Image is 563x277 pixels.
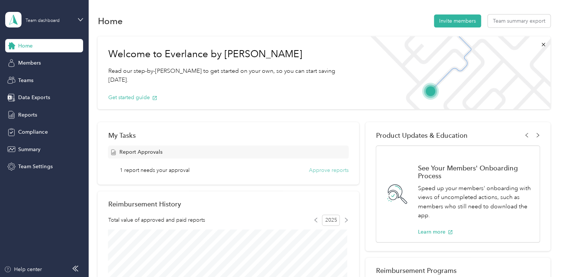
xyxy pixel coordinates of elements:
[119,148,162,156] span: Report Approvals
[418,184,531,220] p: Speed up your members' onboarding with views of uncompleted actions, such as members who still ne...
[434,14,481,27] button: Invite members
[363,36,550,109] img: Welcome to everlance
[376,267,540,274] h2: Reimbursement Programs
[18,76,33,84] span: Teams
[26,19,60,23] div: Team dashboard
[18,146,40,153] span: Summary
[4,265,42,273] button: Help center
[120,166,190,174] span: 1 report needs your approval
[108,48,352,60] h1: Welcome to Everlance by [PERSON_NAME]
[18,163,52,170] span: Team Settings
[108,66,352,85] p: Read our step-by-[PERSON_NAME] to get started on your own, so you can start saving [DATE].
[18,128,47,136] span: Compliance
[18,59,41,67] span: Members
[309,166,349,174] button: Approve reports
[521,235,563,277] iframe: Everlance-gr Chat Button Frame
[418,228,453,236] button: Learn more
[18,94,50,101] span: Data Exports
[108,216,205,224] span: Total value of approved and paid reports
[108,94,157,101] button: Get started guide
[18,42,33,50] span: Home
[108,200,181,208] h2: Reimbursement History
[322,215,340,226] span: 2025
[108,131,348,139] div: My Tasks
[488,14,550,27] button: Team summary export
[376,131,467,139] span: Product Updates & Education
[18,111,37,119] span: Reports
[98,17,122,25] h1: Home
[418,164,531,180] h1: See Your Members' Onboarding Process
